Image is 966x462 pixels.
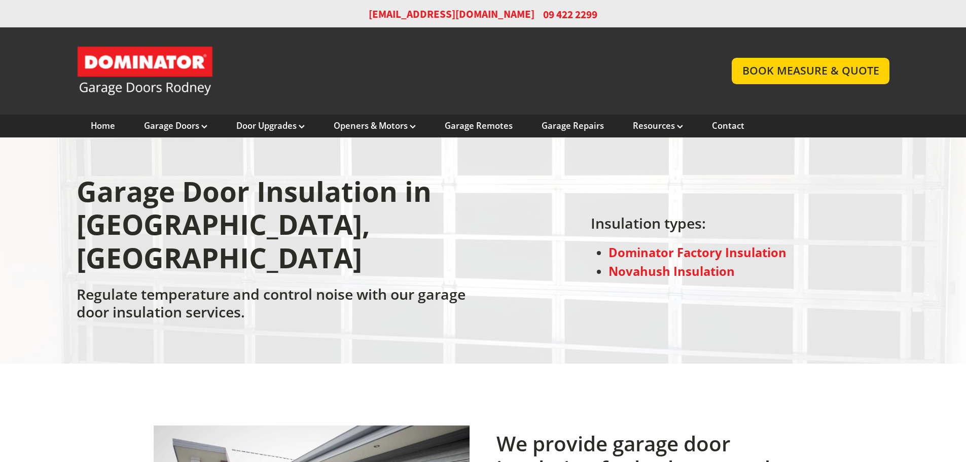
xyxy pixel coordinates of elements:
a: BOOK MEASURE & QUOTE [732,58,889,84]
a: Openers & Motors [334,120,416,131]
a: Garage Repairs [542,120,604,131]
a: [EMAIL_ADDRESS][DOMAIN_NAME] [369,7,534,22]
a: Novahush Insulation [609,263,735,279]
h1: Garage Door Insulation in [GEOGRAPHIC_DATA], [GEOGRAPHIC_DATA] [77,175,478,286]
a: Dominator Factory Insulation [609,244,786,261]
a: Door Upgrades [236,120,305,131]
a: Home [91,120,115,131]
span: 09 422 2299 [543,7,597,22]
a: Resources [633,120,683,131]
a: Garage Doors [144,120,207,131]
h2: Insulation types: [591,215,787,238]
h2: Regulate temperature and control noise with our garage door insulation services. [77,286,478,326]
a: Contact [712,120,744,131]
a: Garage Remotes [445,120,513,131]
